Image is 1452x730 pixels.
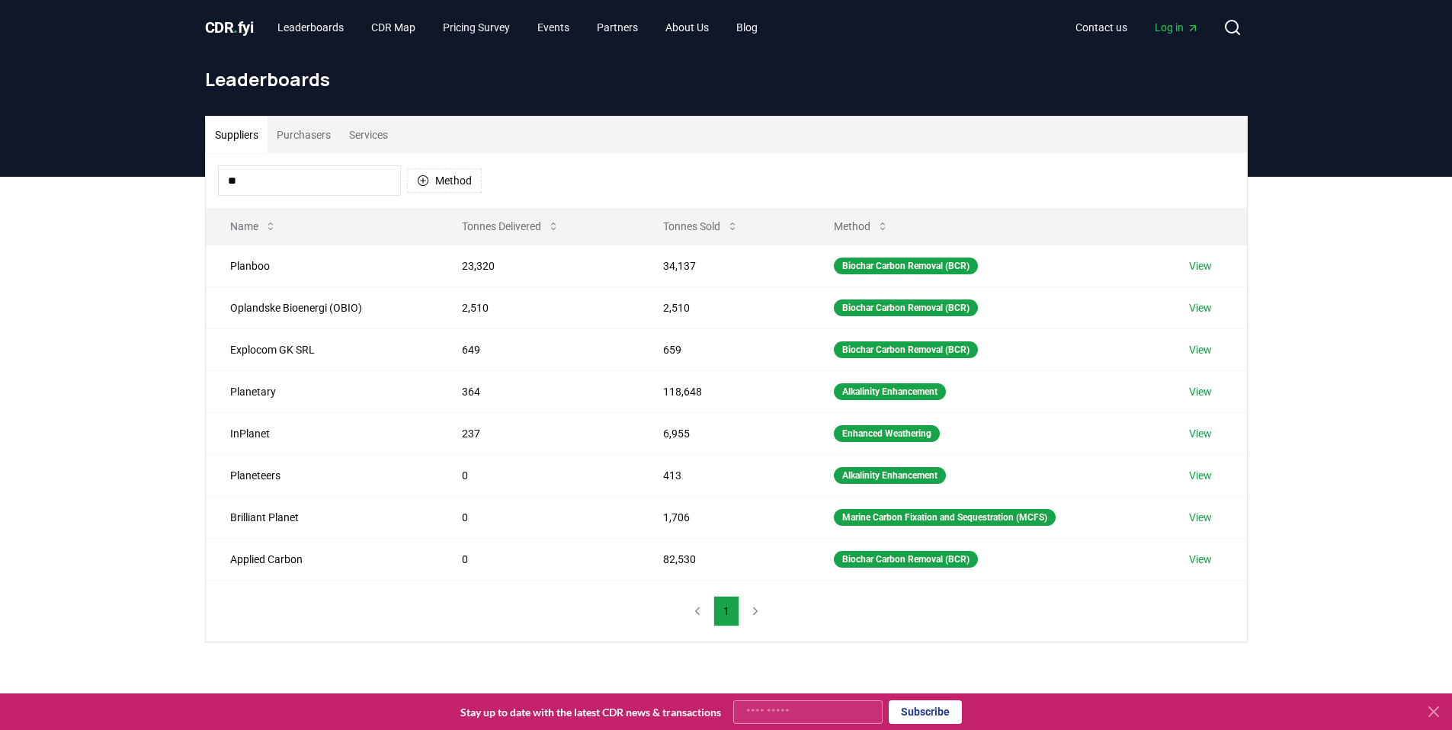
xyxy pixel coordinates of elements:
div: Biochar Carbon Removal (BCR) [834,258,978,274]
a: View [1189,342,1212,357]
div: Biochar Carbon Removal (BCR) [834,299,978,316]
a: View [1189,552,1212,567]
a: Blog [724,14,770,41]
div: Alkalinity Enhancement [834,383,946,400]
div: Alkalinity Enhancement [834,467,946,484]
a: View [1189,300,1212,315]
td: 649 [438,328,639,370]
td: 659 [639,328,809,370]
td: 0 [438,538,639,580]
button: Purchasers [268,117,340,153]
span: . [233,18,238,37]
a: CDR.fyi [205,17,254,38]
span: CDR fyi [205,18,254,37]
td: 2,510 [639,287,809,328]
td: 6,955 [639,412,809,454]
div: Biochar Carbon Removal (BCR) [834,341,978,358]
a: View [1189,384,1212,399]
nav: Main [265,14,770,41]
td: 34,137 [639,245,809,287]
button: 1 [713,596,739,626]
td: Explocom GK SRL [206,328,438,370]
a: Events [525,14,582,41]
a: Log in [1143,14,1211,41]
td: Applied Carbon [206,538,438,580]
button: Method [407,168,482,193]
button: Name [218,211,289,242]
a: Pricing Survey [431,14,522,41]
a: Contact us [1063,14,1139,41]
button: Tonnes Delivered [450,211,572,242]
a: View [1189,468,1212,483]
td: 0 [438,454,639,496]
a: Leaderboards [265,14,356,41]
td: 237 [438,412,639,454]
a: View [1189,258,1212,274]
button: Services [340,117,397,153]
td: 82,530 [639,538,809,580]
td: Planeteers [206,454,438,496]
button: Suppliers [206,117,268,153]
td: Oplandske Bioenergi (OBIO) [206,287,438,328]
a: View [1189,510,1212,525]
td: InPlanet [206,412,438,454]
div: Marine Carbon Fixation and Sequestration (MCFS) [834,509,1056,526]
span: Log in [1155,20,1199,35]
div: Enhanced Weathering [834,425,940,442]
td: 413 [639,454,809,496]
td: Planetary [206,370,438,412]
nav: Main [1063,14,1211,41]
a: View [1189,426,1212,441]
button: Method [822,211,901,242]
td: 2,510 [438,287,639,328]
a: About Us [653,14,721,41]
td: Planboo [206,245,438,287]
td: Brilliant Planet [206,496,438,538]
td: 0 [438,496,639,538]
a: Partners [585,14,650,41]
td: 1,706 [639,496,809,538]
td: 118,648 [639,370,809,412]
div: Biochar Carbon Removal (BCR) [834,551,978,568]
a: CDR Map [359,14,428,41]
h1: Leaderboards [205,67,1248,91]
button: Tonnes Sold [651,211,751,242]
td: 23,320 [438,245,639,287]
td: 364 [438,370,639,412]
